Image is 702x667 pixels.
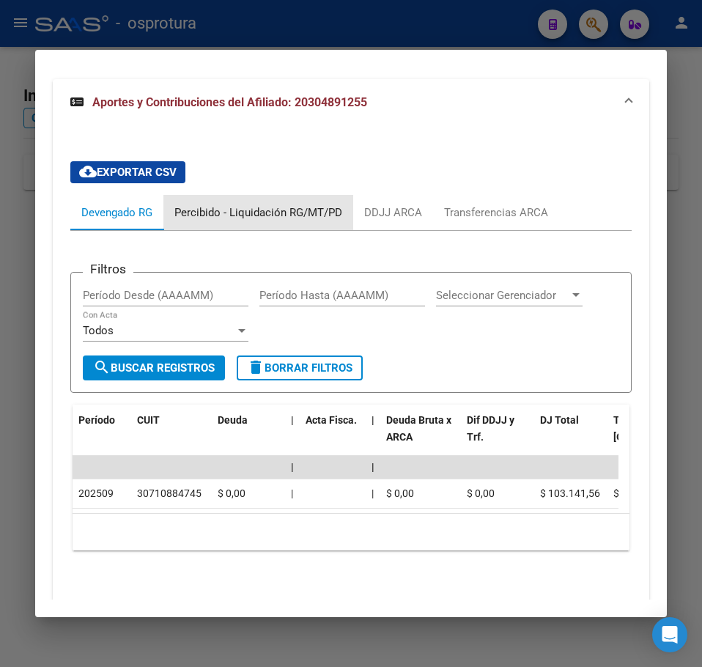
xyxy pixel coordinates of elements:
button: Exportar CSV [70,161,185,183]
datatable-header-cell: Deuda Bruta x ARCA [380,405,461,469]
datatable-header-cell: CUIT [131,405,212,469]
span: $ 0,00 [218,487,245,499]
span: DJ Total [540,414,579,426]
div: Open Intercom Messenger [652,617,687,652]
button: Borrar Filtros [237,355,363,380]
datatable-header-cell: | [366,405,380,469]
span: Buscar Registros [93,361,215,375]
span: CUIT [137,414,160,426]
button: Buscar Registros [83,355,225,380]
span: Dif DDJJ y Trf. [467,414,514,443]
datatable-header-cell: Dif DDJJ y Trf. [461,405,534,469]
div: DDJJ ARCA [364,204,422,221]
datatable-header-cell: | [285,405,300,469]
span: | [372,461,374,473]
span: Aportes y Contribuciones del Afiliado: 20304891255 [92,95,367,109]
span: Deuda Bruta x ARCA [386,414,451,443]
div: Devengado RG [81,204,152,221]
datatable-header-cell: Acta Fisca. [300,405,366,469]
span: Acta Fisca. [306,414,357,426]
span: $ 103.141,56 [613,487,673,499]
span: Todos [83,324,114,337]
span: $ 0,00 [386,487,414,499]
span: | [291,461,294,473]
mat-icon: cloud_download [79,163,97,180]
span: | [372,414,374,426]
div: Transferencias ARCA [444,204,548,221]
mat-icon: delete [247,358,265,376]
span: $ 0,00 [467,487,495,499]
datatable-header-cell: DJ Total [534,405,607,469]
span: Deuda [218,414,248,426]
span: 202509 [78,487,114,499]
h3: Filtros [83,261,133,277]
span: Exportar CSV [79,166,177,179]
div: 30710884745 [137,485,202,502]
span: $ 103.141,56 [540,487,600,499]
span: Período [78,414,115,426]
span: | [372,487,374,499]
div: Aportes y Contribuciones del Afiliado: 20304891255 [53,126,649,609]
span: Borrar Filtros [247,361,352,375]
datatable-header-cell: Deuda [212,405,285,469]
datatable-header-cell: Tot. Trf. Bruto [607,405,681,469]
span: | [291,487,293,499]
datatable-header-cell: Período [73,405,131,469]
mat-icon: search [93,358,111,376]
span: Seleccionar Gerenciador [436,289,569,302]
span: | [291,414,294,426]
div: Percibido - Liquidación RG/MT/PD [174,204,342,221]
mat-expansion-panel-header: Aportes y Contribuciones del Afiliado: 20304891255 [53,79,649,126]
